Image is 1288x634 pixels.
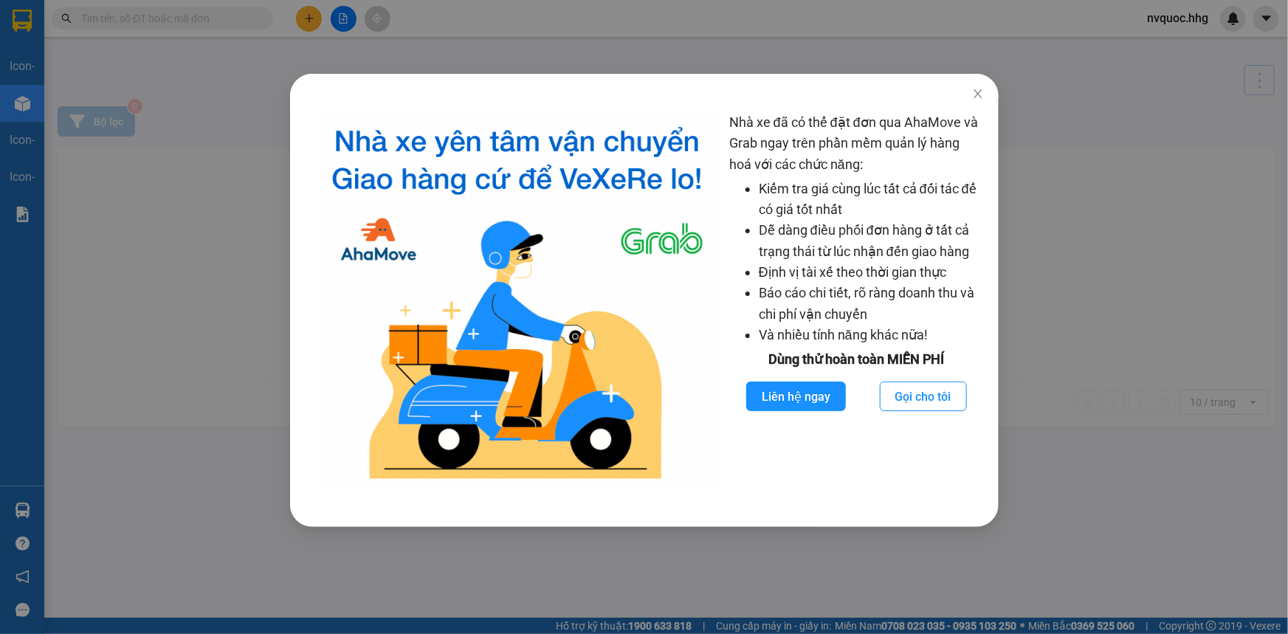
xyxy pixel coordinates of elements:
div: Nhà xe đã có thể đặt đơn qua AhaMove và Grab ngay trên phần mềm quản lý hàng hoá với các chức năng: [729,112,983,490]
span: Gọi cho tôi [895,387,951,406]
li: Dễ dàng điều phối đơn hàng ở tất cả trạng thái từ lúc nhận đến giao hàng [758,220,983,262]
li: Kiểm tra giá cùng lúc tất cả đối tác để có giá tốt nhất [758,179,983,221]
span: close [971,88,983,100]
button: Liên hệ ngay [745,382,845,411]
img: logo [317,112,717,490]
li: Báo cáo chi tiết, rõ ràng doanh thu và chi phí vận chuyển [758,283,983,325]
button: Gọi cho tôi [879,382,966,411]
li: Định vị tài xế theo thời gian thực [758,262,983,283]
span: Liên hệ ngay [761,387,830,406]
li: Và nhiều tính năng khác nữa! [758,325,983,345]
div: Dùng thử hoàn toàn MIỄN PHÍ [729,349,983,370]
button: Close [957,74,998,115]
